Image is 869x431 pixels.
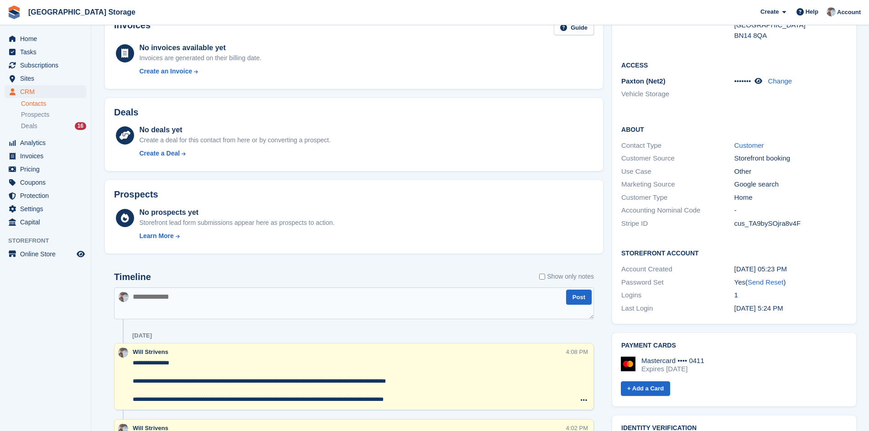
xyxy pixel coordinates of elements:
[734,205,847,216] div: -
[827,7,836,16] img: Will Strivens
[621,381,670,396] a: + Add a Card
[734,141,764,149] a: Customer
[760,7,779,16] span: Create
[20,248,75,260] span: Online Store
[5,136,86,149] a: menu
[621,264,734,275] div: Account Created
[566,290,592,305] button: Post
[5,163,86,176] a: menu
[21,110,86,119] a: Prospects
[20,203,75,215] span: Settings
[621,218,734,229] div: Stripe ID
[621,60,847,69] h2: Access
[25,5,139,20] a: [GEOGRAPHIC_DATA] Storage
[641,365,704,373] div: Expires [DATE]
[114,20,151,35] h2: Invoices
[21,110,49,119] span: Prospects
[133,348,168,355] span: Will Strivens
[734,264,847,275] div: [DATE] 05:23 PM
[768,77,792,85] a: Change
[734,304,783,312] time: 2025-10-02 16:24:58 UTC
[621,89,734,99] li: Vehicle Storage
[132,332,152,339] div: [DATE]
[5,216,86,228] a: menu
[114,272,151,282] h2: Timeline
[114,189,158,200] h2: Prospects
[139,67,192,76] div: Create an Invoice
[554,20,594,35] a: Guide
[139,135,330,145] div: Create a deal for this contact from here or by converting a prospect.
[734,277,847,288] div: Yes
[734,166,847,177] div: Other
[20,163,75,176] span: Pricing
[734,20,847,31] div: [GEOGRAPHIC_DATA]
[5,203,86,215] a: menu
[20,46,75,58] span: Tasks
[139,53,261,63] div: Invoices are generated on their billing date.
[621,166,734,177] div: Use Case
[139,231,173,241] div: Learn More
[621,125,847,134] h2: About
[75,249,86,260] a: Preview store
[5,72,86,85] a: menu
[21,99,86,108] a: Contacts
[5,189,86,202] a: menu
[621,77,666,85] span: Paxton (Net2)
[21,121,86,131] a: Deals 16
[5,59,86,72] a: menu
[20,72,75,85] span: Sites
[734,290,847,301] div: 1
[139,149,330,158] a: Create a Deal
[621,205,734,216] div: Accounting Nominal Code
[621,179,734,190] div: Marketing Source
[748,278,783,286] a: Send Reset
[621,153,734,164] div: Customer Source
[621,342,847,349] h2: Payment cards
[114,107,138,118] h2: Deals
[5,46,86,58] a: menu
[7,5,21,19] img: stora-icon-8386f47178a22dfd0bd8f6a31ec36ba5ce8667c1dd55bd0f319d3a0aa187defe.svg
[621,248,847,257] h2: Storefront Account
[734,153,847,164] div: Storefront booking
[20,176,75,189] span: Coupons
[837,8,861,17] span: Account
[21,122,37,130] span: Deals
[20,32,75,45] span: Home
[75,122,86,130] div: 16
[119,292,129,302] img: Will Strivens
[5,150,86,162] a: menu
[566,348,588,356] div: 4:08 PM
[745,278,786,286] span: ( )
[539,272,594,281] label: Show only notes
[621,357,635,371] img: Mastercard Logo
[734,31,847,41] div: BN14 8QA
[139,67,261,76] a: Create an Invoice
[734,218,847,229] div: cus_TA9bySOjra8v4F
[5,176,86,189] a: menu
[621,192,734,203] div: Customer Type
[139,125,330,135] div: No deals yet
[8,236,91,245] span: Storefront
[806,7,818,16] span: Help
[20,189,75,202] span: Protection
[5,85,86,98] a: menu
[734,77,751,85] span: •••••••
[641,357,704,365] div: Mastercard •••• 0411
[20,150,75,162] span: Invoices
[5,248,86,260] a: menu
[20,85,75,98] span: CRM
[139,42,261,53] div: No invoices available yet
[139,218,334,228] div: Storefront lead form submissions appear here as prospects to action.
[621,277,734,288] div: Password Set
[734,192,847,203] div: Home
[139,231,334,241] a: Learn More
[5,32,86,45] a: menu
[118,348,128,358] img: Will Strivens
[621,303,734,314] div: Last Login
[139,149,180,158] div: Create a Deal
[621,140,734,151] div: Contact Type
[20,136,75,149] span: Analytics
[621,290,734,301] div: Logins
[20,59,75,72] span: Subscriptions
[539,272,545,281] input: Show only notes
